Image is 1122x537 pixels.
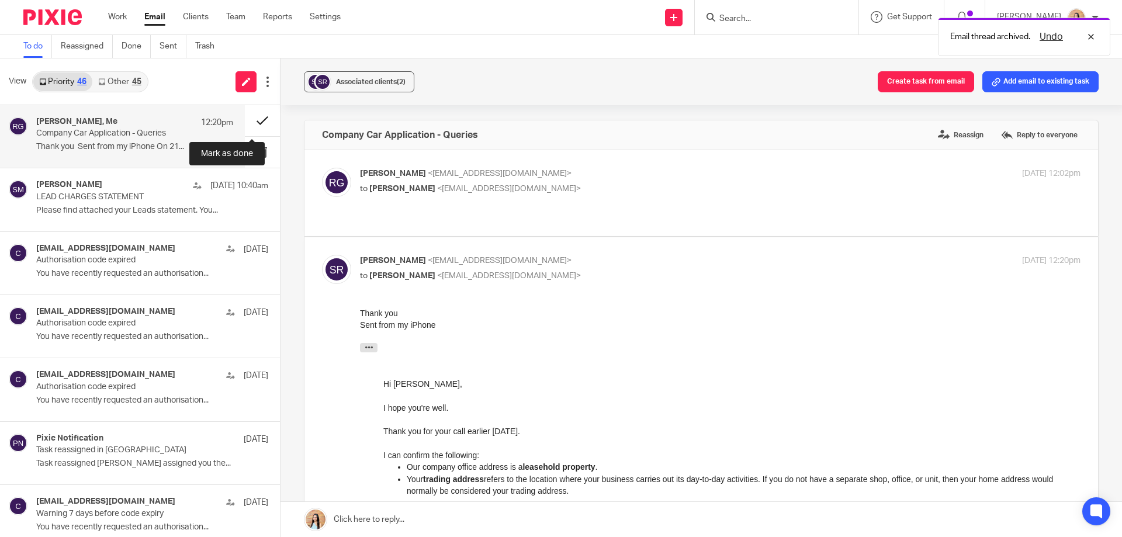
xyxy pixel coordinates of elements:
[23,35,52,58] a: To do
[23,202,697,213] p: If you have any questions or require further assistance, please don't hesitate to reach out.
[61,35,113,58] a: Reassigned
[63,167,124,176] strong: trading address
[92,72,147,91] a: Other45
[360,272,368,280] span: to
[36,370,175,380] h4: [EMAIL_ADDRESS][DOMAIN_NAME]
[878,71,974,92] button: Create task from email
[244,307,268,318] p: [DATE]
[9,117,27,136] img: svg%3E
[23,71,697,82] p: Hi [PERSON_NAME],
[307,73,324,91] img: svg%3E
[9,180,27,199] img: svg%3E
[397,78,406,85] span: (2)
[36,244,175,254] h4: [EMAIL_ADDRESS][DOMAIN_NAME]
[36,318,222,328] p: Authorisation code expired
[23,9,82,25] img: Pixie
[304,71,414,92] button: Associated clients(2)
[36,497,175,507] h4: [EMAIL_ADDRESS][DOMAIN_NAME]
[322,129,478,141] h4: Company Car Application - Queries
[36,142,233,152] p: Thank you Sent from my iPhone On 21...
[36,434,103,444] h4: Pixie Notification
[47,154,697,165] p: Our company office address is a .
[210,180,268,192] p: [DATE] 10:40am
[36,459,268,469] p: Task reassigned [PERSON_NAME] assigned you the...
[144,11,165,23] a: Email
[437,185,581,193] span: <[EMAIL_ADDRESS][DOMAIN_NAME]>
[201,117,233,129] p: 12:20pm
[1036,30,1066,44] button: Undo
[428,257,572,265] span: <[EMAIL_ADDRESS][DOMAIN_NAME]>
[36,382,222,392] p: Authorisation code expired
[9,244,27,262] img: svg%3E
[1067,8,1086,27] img: Linkedin%20Posts%20-%20Client%20success%20stories%20(1).png
[9,370,27,389] img: svg%3E
[982,71,1099,92] button: Add email to existing task
[428,169,572,178] span: <[EMAIL_ADDRESS][DOMAIN_NAME]>
[950,31,1030,43] p: Email thread archived.
[33,72,92,91] a: Priority46
[36,509,222,519] p: Warning 7 days before code expiry
[998,126,1081,144] label: Reply to everyone
[244,497,268,508] p: [DATE]
[160,35,186,58] a: Sent
[244,244,268,255] p: [DATE]
[36,180,102,190] h4: [PERSON_NAME]
[360,257,426,265] span: [PERSON_NAME]
[322,255,351,284] img: svg%3E
[9,497,27,515] img: svg%3E
[36,396,268,406] p: You have recently requested an authorisation...
[9,307,27,325] img: svg%3E
[314,73,331,91] img: svg%3E
[132,78,141,86] div: 45
[36,129,194,138] p: Company Car Application - Queries
[360,185,368,193] span: to
[36,445,222,455] p: Task reassigned in [GEOGRAPHIC_DATA]
[77,78,86,86] div: 46
[9,434,27,452] img: svg%3E
[36,117,117,127] h4: [PERSON_NAME], Me
[336,78,406,85] span: Associated clients
[23,118,697,130] p: Thank you for your call earlier [DATE].
[322,168,351,197] img: svg%3E
[23,142,697,154] p: I can confirm the following:
[36,192,222,202] p: LEAD CHARGES STATEMENT
[244,370,268,382] p: [DATE]
[1022,255,1081,267] p: [DATE] 12:20pm
[935,126,986,144] label: Reassign
[1022,168,1081,180] p: [DATE] 12:02pm
[369,272,435,280] span: [PERSON_NAME]
[23,225,697,237] p: Have a lovely day.
[369,185,435,193] span: [PERSON_NAME]
[23,95,697,106] p: I hope you're well.
[226,11,245,23] a: Team
[108,11,127,23] a: Work
[195,35,223,58] a: Trash
[244,434,268,445] p: [DATE]
[36,206,268,216] p: Please find attached your Leads statement. You...
[437,272,581,280] span: <[EMAIL_ADDRESS][DOMAIN_NAME]>
[36,307,175,317] h4: [EMAIL_ADDRESS][DOMAIN_NAME]
[47,166,697,190] p: Your refers to the location where your business carries out its day-to-day activities. If you do ...
[263,11,292,23] a: Reports
[36,522,268,532] p: You have recently requested an authorisation...
[36,255,222,265] p: Authorisation code expired
[360,169,426,178] span: [PERSON_NAME]
[9,75,26,88] span: View
[36,332,268,342] p: You have recently requested an authorisation...
[310,11,341,23] a: Settings
[122,35,151,58] a: Done
[36,269,268,279] p: You have recently requested an authorisation...
[163,155,236,164] strong: leasehold property
[183,11,209,23] a: Clients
